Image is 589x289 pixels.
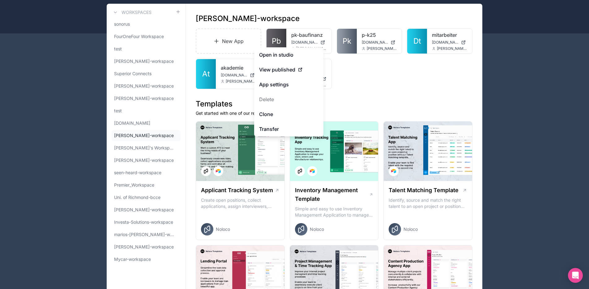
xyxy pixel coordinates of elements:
a: [PERSON_NAME]-workspace [112,80,181,92]
span: FourOneFour Workspace [114,33,164,40]
span: Pb [272,36,281,46]
a: [DOMAIN_NAME] [221,73,256,78]
h1: [PERSON_NAME]-workspace [196,14,300,24]
a: [PERSON_NAME]'s Workspace [112,142,181,153]
span: Uni. of Richmond-bcce [114,194,160,201]
a: [DOMAIN_NAME] [291,40,327,45]
a: At [196,59,216,89]
a: [PERSON_NAME]-workspace [112,56,181,67]
span: sonorus [114,21,130,27]
span: [DOMAIN_NAME] [432,40,459,45]
a: FourOneFour Workspace [112,31,181,42]
span: At [202,69,210,79]
a: [PERSON_NAME]-workspace [112,204,181,215]
a: [PERSON_NAME]-workspace [112,241,181,252]
span: Dt [413,36,421,46]
a: mitarbeiter [432,31,467,39]
span: marios-[PERSON_NAME]-workspace [114,231,176,238]
a: Uni. of Richmond-bcce [112,192,181,203]
span: Pk [343,36,351,46]
a: App settings [254,77,323,92]
a: sonorus [112,19,181,30]
span: [PERSON_NAME]-workspace [114,58,174,64]
a: Pb [267,29,286,54]
a: test [112,43,181,54]
p: Get started with one of our ready-made templates [196,110,472,116]
span: [PERSON_NAME][EMAIL_ADDRESS][DOMAIN_NAME] [367,46,397,51]
a: seen-heard-workspace [112,167,181,178]
a: p-k25 [362,31,397,39]
span: [PERSON_NAME]-workspace [114,83,174,89]
a: Open in studio [254,47,323,62]
span: Mycar-workspace [114,256,151,262]
a: [PERSON_NAME]-workspace [112,155,181,166]
a: Investa-Solutions-workspace [112,217,181,228]
a: [DOMAIN_NAME] [432,40,467,45]
span: [PERSON_NAME]-workspace [114,95,174,101]
a: Transfer [254,122,323,136]
a: Dt [407,29,427,54]
a: [PERSON_NAME]-workspace [112,130,181,141]
a: [DOMAIN_NAME] [112,118,181,129]
div: Open Intercom Messenger [568,268,583,283]
img: Airtable Logo [391,169,396,174]
a: Clone [254,107,323,122]
a: View published [254,62,323,77]
span: seen-heard-workspace [114,170,161,176]
span: Noloco [216,226,230,232]
h1: Templates [196,99,472,109]
span: Superior Connects [114,71,152,77]
a: [PERSON_NAME]-workspace [112,93,181,104]
h1: Applicant Tracking System [201,186,273,195]
button: Delete [254,92,323,107]
a: pk-baufinanz [291,31,327,39]
span: [PERSON_NAME][EMAIL_ADDRESS][DOMAIN_NAME] [226,79,256,84]
a: [DOMAIN_NAME] [362,40,397,45]
span: [PERSON_NAME]-workspace [114,157,174,163]
span: [PERSON_NAME]-workspace [114,207,174,213]
h1: Talent Matching Template [389,186,459,195]
img: Airtable Logo [216,169,221,174]
span: [DOMAIN_NAME] [291,40,318,45]
span: View published [259,66,295,73]
a: test [112,105,181,116]
a: marios-[PERSON_NAME]-workspace [112,229,181,240]
p: Create open positions, collect applications, assign interviewers, centralise candidate feedback a... [201,197,280,209]
span: [DOMAIN_NAME] [362,40,388,45]
a: New App [196,28,261,54]
a: Premier_Workspace [112,179,181,191]
p: Identify, source and match the right talent to an open project or position with our Talent Matchi... [389,197,467,209]
span: Investa-Solutions-workspace [114,219,173,225]
h3: Workspaces [122,9,152,15]
a: Superior Connects [112,68,181,79]
span: Noloco [403,226,418,232]
span: Noloco [310,226,324,232]
span: [PERSON_NAME]-workspace [114,244,174,250]
span: [DOMAIN_NAME] [114,120,150,126]
a: Mycar-workspace [112,254,181,265]
img: Airtable Logo [310,169,315,174]
a: Workspaces [112,9,152,16]
h1: Inventory Management Template [295,186,369,203]
p: Simple and easy to use Inventory Management Application to manage your stock, orders and Manufact... [295,206,373,218]
span: [PERSON_NAME][EMAIL_ADDRESS][DOMAIN_NAME] [437,46,467,51]
a: Pk [337,29,357,54]
span: test [114,108,122,114]
span: Premier_Workspace [114,182,154,188]
span: [PERSON_NAME]-workspace [114,132,174,139]
span: [DOMAIN_NAME] [221,73,247,78]
span: [PERSON_NAME]'s Workspace [114,145,176,151]
span: [PERSON_NAME][EMAIL_ADDRESS][DOMAIN_NAME] [296,46,327,51]
a: akademie [221,64,256,71]
span: test [114,46,122,52]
